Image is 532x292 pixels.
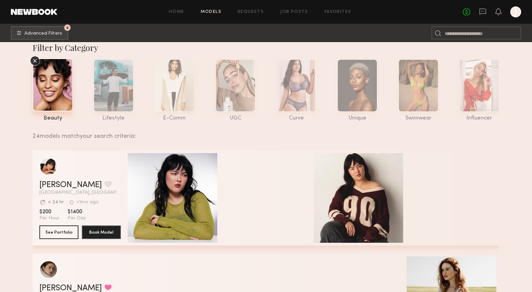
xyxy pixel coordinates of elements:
[39,190,121,195] span: [GEOGRAPHIC_DATA], [GEOGRAPHIC_DATA]
[39,181,102,189] a: [PERSON_NAME]
[325,10,351,14] a: Favorites
[39,225,78,239] button: See Portfolio
[39,208,59,215] span: $200
[93,115,134,121] div: lifestyle
[154,115,195,121] div: e-comm
[33,115,73,121] div: beauty
[66,26,69,29] span: 6
[39,215,59,221] span: Per Hour
[24,31,62,36] span: Advanced Filters
[33,42,499,53] div: Filter by Category
[215,115,256,121] div: UGC
[68,215,86,221] span: Per Day
[76,200,99,205] div: +1mo ago
[238,10,264,14] a: Requests
[48,200,64,205] div: < 24 hr
[11,26,68,40] button: 6Advanced Filters
[68,208,86,215] span: $1400
[169,10,184,14] a: Home
[33,125,494,140] div: 24 models match your search criteria:
[510,6,521,17] a: J
[276,115,317,121] div: curve
[82,225,121,239] button: Book Model
[201,10,221,14] a: Models
[398,115,439,121] div: swimwear
[280,10,308,14] a: Job Posts
[459,115,499,121] div: influencer
[337,115,378,121] div: unique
